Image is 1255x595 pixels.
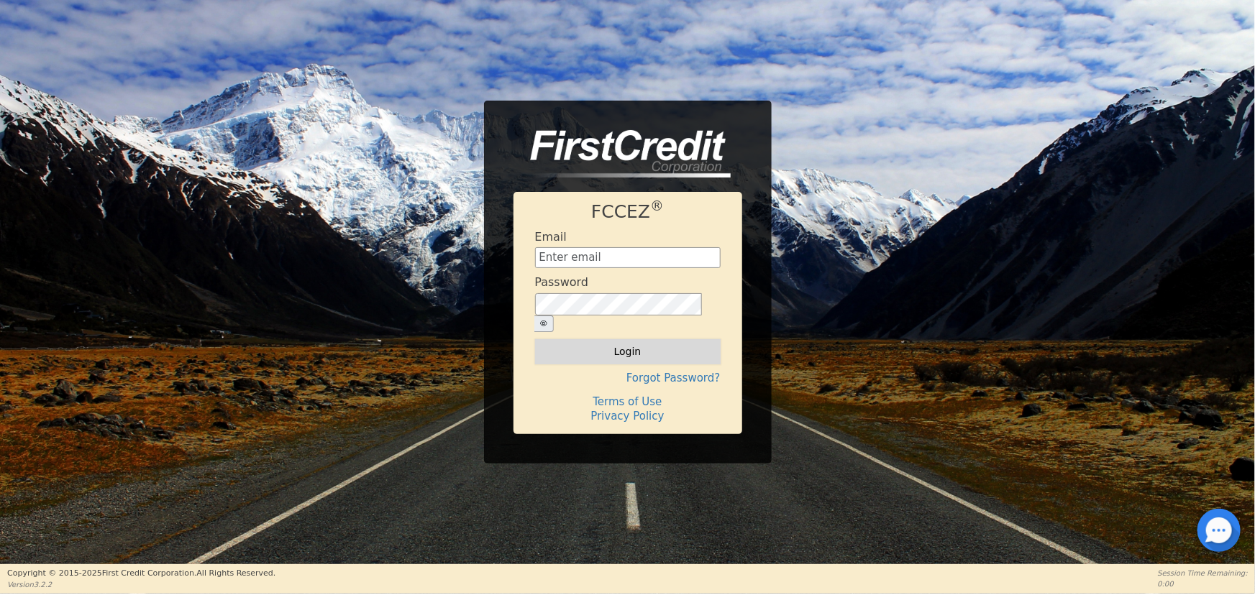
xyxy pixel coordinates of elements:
p: Session Time Remaining: [1158,568,1248,578]
input: password [535,293,702,316]
input: Enter email [535,247,721,269]
sup: ® [650,198,664,213]
h4: Privacy Policy [535,410,721,423]
button: Login [535,339,721,364]
span: All Rights Reserved. [196,568,275,578]
p: Version 3.2.2 [7,579,275,590]
p: 0:00 [1158,578,1248,589]
h4: Forgot Password? [535,372,721,384]
p: Copyright © 2015- 2025 First Credit Corporation. [7,568,275,580]
h4: Terms of Use [535,395,721,408]
h1: FCCEZ [535,201,721,223]
img: logo-CMu_cnol.png [514,130,731,177]
h4: Password [535,275,589,289]
h4: Email [535,230,567,244]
